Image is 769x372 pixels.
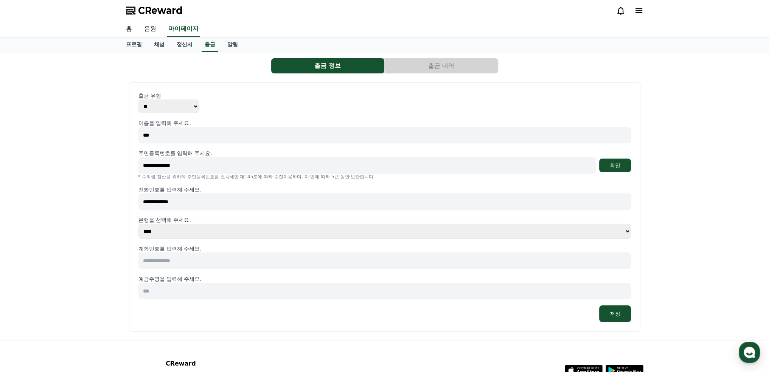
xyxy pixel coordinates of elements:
p: 전화번호를 입력해 주세요. [138,186,631,193]
button: 확인 [599,159,631,172]
a: CReward [126,5,183,17]
p: CReward [166,359,258,368]
a: 프로필 [120,37,148,52]
button: 저장 [599,305,631,322]
a: 마이페이지 [167,21,200,37]
a: 음원 [138,21,162,37]
button: 출금 내역 [385,58,498,73]
span: 설정 [117,251,126,257]
a: 홈 [120,21,138,37]
p: 이름을 입력해 주세요. [138,119,631,127]
button: 출금 정보 [271,58,384,73]
p: 주민등록번호를 입력해 주세요. [138,149,212,157]
a: 대화 [50,240,98,259]
span: CReward [138,5,183,17]
p: * 수익금 정산을 위하여 주민등록번호를 소득세법 제145조에 따라 수집이용하며, 이 법에 따라 5년 동안 보관합니다. [138,174,631,180]
a: 정산서 [171,37,199,52]
p: 계좌번호를 입력해 주세요. [138,245,631,252]
span: 홈 [24,251,28,257]
a: 출금 [202,37,218,52]
p: 예금주명을 입력해 주세요. [138,275,631,283]
p: 출금 유형 [138,92,631,100]
span: 대화 [69,252,78,258]
p: 은행을 선택해 주세요. [138,216,631,224]
a: 알림 [221,37,244,52]
a: 채널 [148,37,171,52]
a: 설정 [98,240,145,259]
a: 출금 정보 [271,58,385,73]
a: 홈 [2,240,50,259]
